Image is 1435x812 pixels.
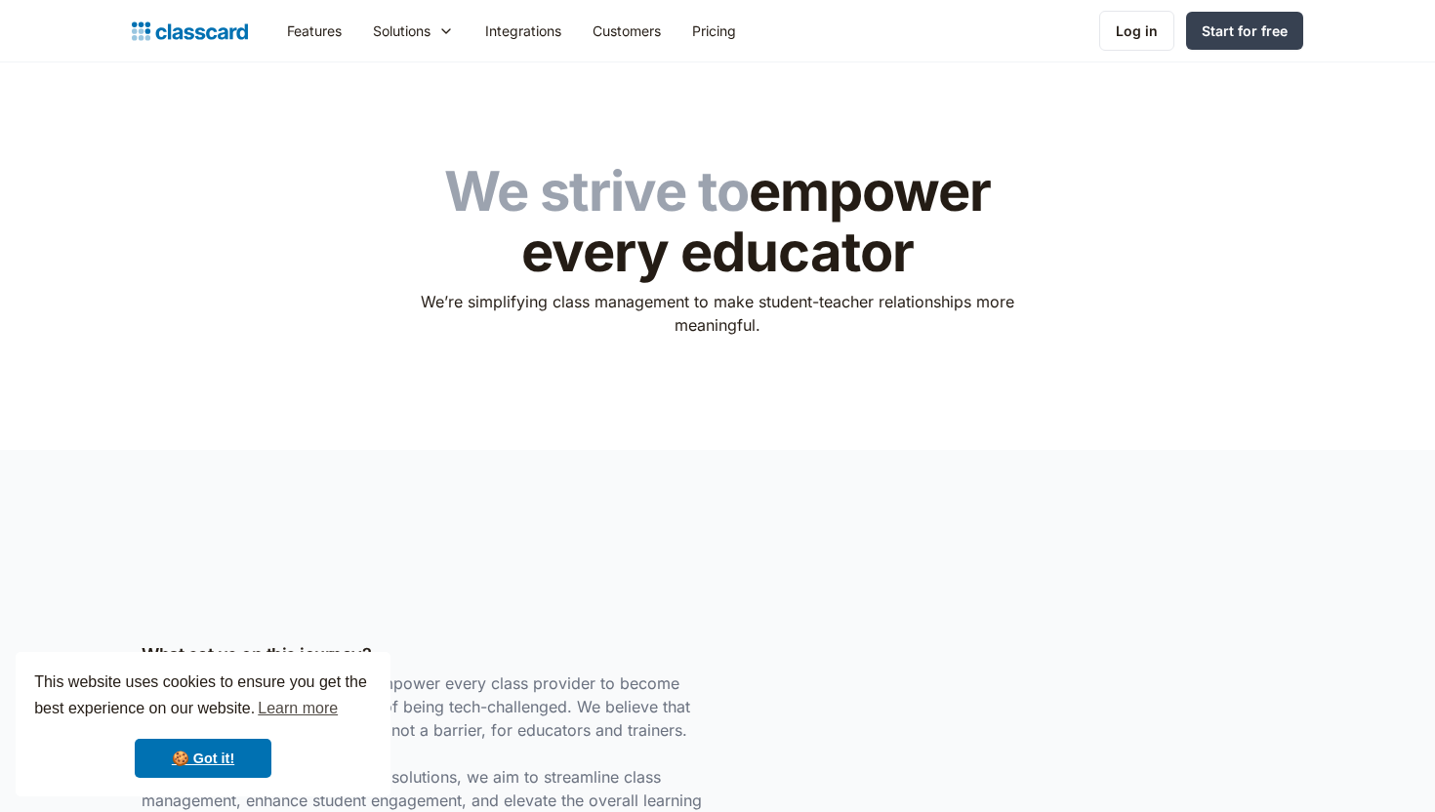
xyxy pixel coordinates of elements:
span: This website uses cookies to ensure you get the best experience on our website. [34,670,372,723]
div: Solutions [357,9,470,53]
div: Solutions [373,20,430,41]
a: Integrations [470,9,577,53]
a: Pricing [676,9,752,53]
a: Features [271,9,357,53]
a: home [132,18,248,45]
div: cookieconsent [16,652,390,796]
h1: empower every educator [408,162,1028,282]
div: Start for free [1202,20,1288,41]
div: Log in [1116,20,1158,41]
p: We’re simplifying class management to make student-teacher relationships more meaningful. [408,290,1028,337]
h3: What set us on this journey? [142,641,708,668]
a: Customers [577,9,676,53]
a: learn more about cookies [255,694,341,723]
span: We strive to [444,158,749,224]
a: Start for free [1186,12,1303,50]
a: dismiss cookie message [135,739,271,778]
a: Log in [1099,11,1174,51]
